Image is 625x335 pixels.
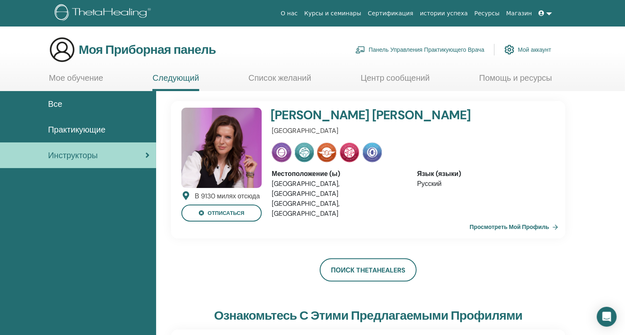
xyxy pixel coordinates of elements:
ya-tr-span: Все [48,99,62,109]
ya-tr-span: В 9130 [195,192,215,200]
ya-tr-span: Русский [417,179,442,188]
img: default.jpg [181,108,262,188]
ya-tr-span: Мое обучение [49,72,103,83]
div: Откройте Интерком-Мессенджер [597,307,617,327]
ya-tr-span: Следующий [152,72,199,83]
ya-tr-span: Поиск ThetaHealers [331,266,405,275]
a: Мой аккаунт [504,41,551,59]
ya-tr-span: [PERSON_NAME] [270,107,369,123]
ya-tr-span: Ознакомьтесь с этими предлагаемыми профилями [214,307,523,323]
ya-tr-span: Отписаться [208,210,244,217]
ya-tr-span: О нас [281,10,298,17]
a: Список желаний [249,73,311,89]
img: logo.png [55,4,154,23]
ya-tr-span: [GEOGRAPHIC_DATA] [272,126,338,135]
img: generic-user-icon.jpg [49,36,75,63]
ya-tr-span: Курсы и семинары [304,10,362,17]
ya-tr-span: Инструкторы [48,150,98,161]
ya-tr-span: Панель Управления Практикующего Врача [369,46,484,53]
ya-tr-span: милях отсюда [217,192,260,200]
a: Магазин [503,6,535,21]
a: Сертификация [364,6,417,21]
a: Просмотреть Мой Профиль [470,219,562,235]
a: истории успеха [417,6,471,21]
a: Мое обучение [49,73,103,89]
ya-tr-span: Центр сообщений [361,72,430,83]
img: cog.svg [504,43,514,57]
a: О нас [278,6,301,21]
ya-tr-span: Помощь и ресурсы [479,72,552,83]
ya-tr-span: Язык (языки) [417,169,461,178]
button: Отписаться [181,205,262,222]
a: Ресурсы [471,6,503,21]
a: Следующий [152,73,199,91]
ya-tr-span: [GEOGRAPHIC_DATA], [GEOGRAPHIC_DATA] [272,199,340,218]
ya-tr-span: Моя Приборная панель [79,41,216,58]
ya-tr-span: Практикующие [48,124,106,135]
a: Поиск ThetaHealers [320,258,417,282]
a: Панель Управления Практикующего Врача [355,41,484,59]
ya-tr-span: [PERSON_NAME] [372,107,471,123]
ya-tr-span: Список желаний [249,72,311,83]
a: Помощь и ресурсы [479,73,552,89]
ya-tr-span: Просмотреть Мой Профиль [470,223,549,231]
a: Курсы и семинары [301,6,365,21]
ya-tr-span: истории успеха [420,10,468,17]
ya-tr-span: Сертификация [368,10,413,17]
ya-tr-span: Местоположение (ы) [272,169,340,178]
ya-tr-span: [GEOGRAPHIC_DATA], [GEOGRAPHIC_DATA] [272,179,340,198]
img: chalkboard-teacher.svg [355,46,365,53]
ya-tr-span: Мой аккаунт [518,46,551,53]
ya-tr-span: Магазин [506,10,532,17]
ya-tr-span: Ресурсы [475,10,500,17]
a: Центр сообщений [361,73,430,89]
